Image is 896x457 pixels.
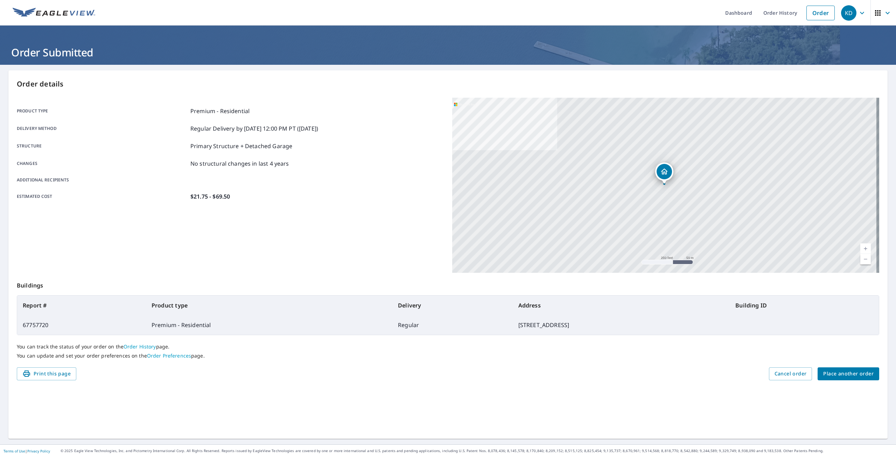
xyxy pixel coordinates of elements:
[190,192,230,201] p: $21.75 - $69.50
[61,448,892,453] p: © 2025 Eagle View Technologies, Inc. and Pictometry International Corp. All Rights Reserved. Repo...
[860,254,871,264] a: Current Level 17, Zoom Out
[190,124,318,133] p: Regular Delivery by [DATE] 12:00 PM PT ([DATE])
[17,107,188,115] p: Product type
[392,315,513,335] td: Regular
[860,243,871,254] a: Current Level 17, Zoom In
[17,367,76,380] button: Print this page
[146,296,392,315] th: Product type
[190,107,250,115] p: Premium - Residential
[17,273,879,295] p: Buildings
[17,353,879,359] p: You can update and set your order preferences on the page.
[17,296,146,315] th: Report #
[17,177,188,183] p: Additional recipients
[22,369,71,378] span: Print this page
[17,315,146,335] td: 67757720
[841,5,856,21] div: KD
[13,8,95,18] img: EV Logo
[17,124,188,133] p: Delivery method
[655,162,673,184] div: Dropped pin, building 1, Residential property, 100 Stonehaven Cir Beaver Dam, WI 53916
[823,369,874,378] span: Place another order
[190,142,292,150] p: Primary Structure + Detached Garage
[17,142,188,150] p: Structure
[146,315,392,335] td: Premium - Residential
[190,159,289,168] p: No structural changes in last 4 years
[818,367,879,380] button: Place another order
[8,45,888,60] h1: Order Submitted
[513,296,730,315] th: Address
[27,449,50,453] a: Privacy Policy
[17,159,188,168] p: Changes
[17,192,188,201] p: Estimated cost
[513,315,730,335] td: [STREET_ADDRESS]
[775,369,807,378] span: Cancel order
[17,79,879,89] p: Order details
[3,449,25,453] a: Terms of Use
[147,352,191,359] a: Order Preferences
[730,296,879,315] th: Building ID
[392,296,513,315] th: Delivery
[124,343,156,350] a: Order History
[3,449,50,453] p: |
[769,367,812,380] button: Cancel order
[806,6,835,20] a: Order
[17,344,879,350] p: You can track the status of your order on the page.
